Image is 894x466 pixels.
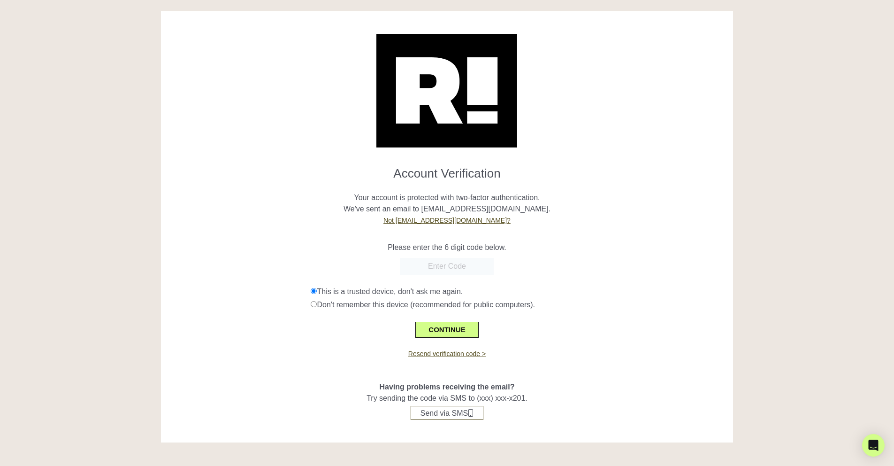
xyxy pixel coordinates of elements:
[311,299,726,311] div: Don't remember this device (recommended for public computers).
[168,159,726,181] h1: Account Verification
[311,286,726,297] div: This is a trusted device, don't ask me again.
[168,242,726,253] p: Please enter the 6 digit code below.
[862,434,885,457] div: Open Intercom Messenger
[411,406,483,420] button: Send via SMS
[383,217,511,224] a: Not [EMAIL_ADDRESS][DOMAIN_NAME]?
[400,258,494,275] input: Enter Code
[376,34,517,148] img: Retention.com
[168,181,726,226] p: Your account is protected with two-factor authentication. We've sent an email to [EMAIL_ADDRESS][...
[379,383,514,391] span: Having problems receiving the email?
[168,359,726,420] div: Try sending the code via SMS to (xxx) xxx-x201.
[408,350,486,357] a: Resend verification code >
[415,322,478,338] button: CONTINUE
